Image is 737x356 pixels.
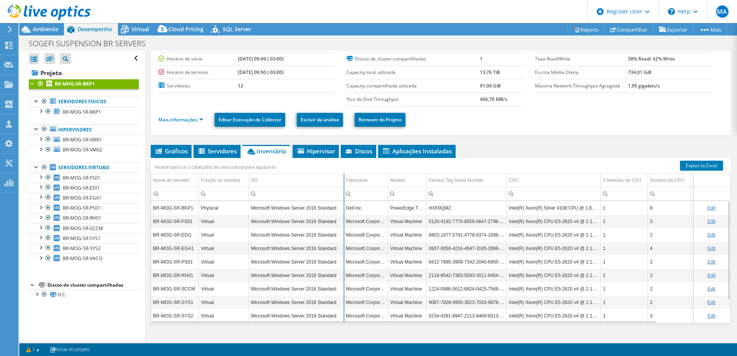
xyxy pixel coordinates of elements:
[29,163,139,173] a: Servidores virtuais
[29,213,139,223] a: BR-MOG-SR-RH01
[480,55,483,62] b: 1
[63,245,101,252] span: BR-MOG-SR-SYS2
[63,146,102,153] span: BR-MOG-SR-VM02
[21,345,45,354] a: 1
[33,25,58,33] span: Ambiente
[29,290,139,300] a: 0 C:
[63,109,101,115] span: BR-MOG-SR-BKP1
[63,235,101,242] span: BR-MOG-SR-SYS1
[44,345,95,354] a: Notas do projeto
[47,280,139,290] div: Discos de cluster compartilhados
[63,225,103,232] span: BR-MOG-SR-SCCM
[29,97,139,107] a: Servidores físicos
[63,175,100,181] span: BR-MOG-SR-FS01
[345,147,372,155] span: Discos
[153,162,278,173] div: Arraste para cá o cabeçalho de uma coluna para agrupá-la
[716,5,729,18] span: MA
[29,107,139,117] a: BR-MOG-SR-BKP1
[29,134,139,144] a: BR-MOG-SR-VM01
[480,96,507,102] b: 466,70 MB/s
[29,243,139,253] a: BR-MOG-SR-SYS2
[653,24,693,35] a: Exportar
[63,136,102,143] span: BR-MOG-SR-VM01
[29,254,139,264] a: BR-MOG-SR-VACO
[29,203,139,213] a: BR-MOG-SR-PS01
[628,69,651,76] b: 734,01 GiB
[63,195,102,201] span: BR-MOG-SR-EGA1
[347,69,480,76] label: Capacity local utilizada
[604,24,653,35] a: Compartilhar
[29,67,139,79] a: Projeto
[297,113,343,127] a: Excluir da análise
[628,82,660,89] b: 1,95 gigabits/s
[535,82,628,90] label: Maxima Network Throughput Agregada
[628,55,675,62] b: 58% Read/ 42% Write
[693,24,727,35] a: Mais
[131,25,149,33] span: Virtual
[480,82,501,89] b: 91,00 GiB
[158,116,203,123] a: Mais informações
[158,69,238,76] label: Horário de término
[29,79,139,89] a: BR-MOG-SR-BKP1
[63,255,102,262] span: BR-MOG-SR-VACO
[63,215,101,221] span: BR-MOG-SR-RH01
[347,96,480,103] label: Pico de Disk Throughput
[668,8,675,15] svg: \n
[223,25,251,33] span: SQL Server
[29,173,139,183] a: BR-MOG-SR-FS01
[535,55,628,63] label: Taxa Read/Write
[29,223,139,233] a: BR-MOG-SR-SCCM
[347,82,480,90] label: Capacity compartilhada utilizada
[63,185,100,191] span: BR-MOG-SR-EDI1
[29,124,139,134] a: Hipervisores
[480,69,500,76] b: 13,76 TiB
[29,183,139,193] a: BR-MOG-SR-EDI1
[246,147,286,155] span: Inventário
[168,25,204,33] span: Cloud Pricing
[535,69,628,76] label: Escrita Média Diária
[29,233,139,243] a: BR-MOG-SR-SYS1
[238,55,284,62] b: [DATE] 09:49 (-03:00)
[215,113,285,127] a: Editar Execução de Collector
[155,147,188,155] span: Gráficos
[77,25,112,33] span: Desempenho
[25,39,158,48] h1: SOGEFI SUSPENSION BR SERVERS
[568,24,605,35] a: Reports
[296,147,335,155] span: Hipervisor
[355,113,406,127] a: Remover do Projeto
[238,69,284,76] b: [DATE] 09:50 (-03:00)
[197,147,237,155] span: Servidores
[29,145,139,155] a: BR-MOG-SR-VM02
[158,82,238,90] label: Servidores
[151,158,731,322] div: Data grid
[29,193,139,203] a: BR-MOG-SR-EGA1
[382,147,452,155] span: Aplicações Instaladas
[55,81,95,87] b: BR-MOG-SR-BKP1
[680,161,723,171] a: Export to Excel
[238,82,243,89] b: 12
[158,55,238,63] label: Horário de início
[347,55,480,63] label: Discos de cluster compartilhados
[63,205,101,211] span: BR-MOG-SR-PS01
